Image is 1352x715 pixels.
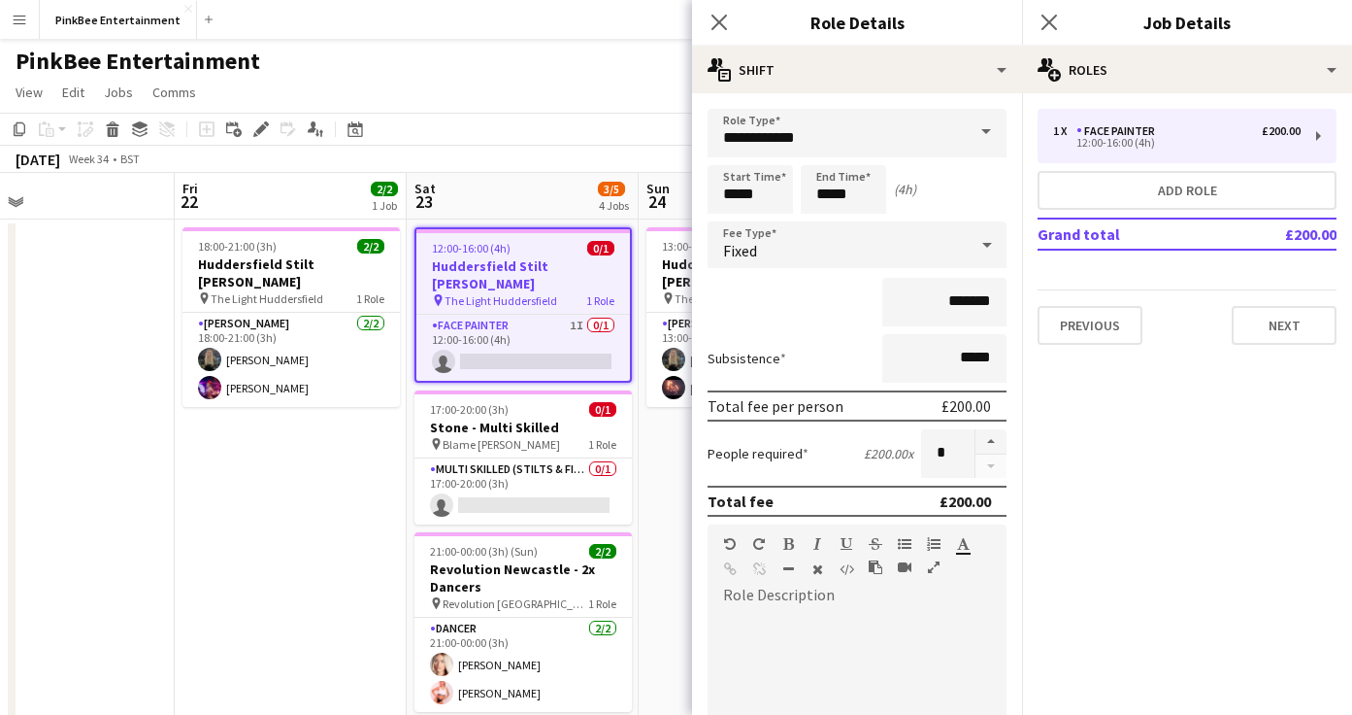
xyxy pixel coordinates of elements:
app-job-card: 12:00-16:00 (4h)0/1Huddersfield Stilt [PERSON_NAME] The Light Huddersfield1 RoleFace Painter1I0/1... [414,227,632,383]
div: 4 Jobs [599,198,629,213]
app-card-role: Dancer2/221:00-00:00 (3h)[PERSON_NAME][PERSON_NAME] [414,618,632,712]
app-card-role: [PERSON_NAME]2/213:00-16:00 (3h)[PERSON_NAME][PERSON_NAME] [646,313,864,407]
span: 13:00-16:00 (3h) [662,239,741,254]
div: £200.00 [1262,124,1301,138]
span: Fixed [723,241,757,260]
a: Jobs [96,80,141,105]
span: 1 Role [356,291,384,306]
div: 1 x [1053,124,1076,138]
span: The Light Huddersfield [675,291,787,306]
button: Strikethrough [869,536,882,552]
div: £200.00 [940,492,991,511]
span: View [16,84,43,101]
span: The Light Huddersfield [445,293,557,308]
button: Text Color [956,536,970,552]
app-job-card: 17:00-20:00 (3h)0/1Stone - Multi Skilled Blame [PERSON_NAME]1 RoleMulti Skilled (Stilts & Fire)0/... [414,391,632,525]
span: 3/5 [598,182,625,196]
app-card-role: Face Painter1I0/112:00-16:00 (4h) [416,315,630,381]
app-card-role: Multi Skilled (Stilts & Fire)0/117:00-20:00 (3h) [414,459,632,525]
span: 21:00-00:00 (3h) (Sun) [430,544,538,559]
span: 12:00-16:00 (4h) [432,241,511,255]
span: Week 34 [64,152,113,166]
button: HTML Code [840,562,853,577]
button: Redo [752,536,766,552]
h3: Role Details [692,10,1022,35]
button: Next [1232,306,1336,345]
span: Jobs [104,84,133,101]
h3: Huddersfield Stilt [PERSON_NAME] [182,255,400,290]
button: Add role [1038,171,1336,210]
h3: Job Details [1022,10,1352,35]
button: Increase [975,429,1006,455]
div: (4h) [894,181,916,198]
button: Italic [810,536,824,552]
span: 0/1 [589,402,616,417]
button: PinkBee Entertainment [40,1,197,39]
a: Edit [54,80,92,105]
div: 1 Job [372,198,397,213]
h3: Huddersfield Stilt [PERSON_NAME] [416,257,630,292]
span: 1 Role [588,437,616,452]
div: £200.00 [941,396,991,416]
h1: PinkBee Entertainment [16,47,260,76]
div: £200.00 x [864,445,913,462]
div: Shift [692,47,1022,93]
div: 12:00-16:00 (4h) [1053,138,1301,148]
span: Blame [PERSON_NAME] [443,437,560,452]
span: The Light Huddersfield [211,291,323,306]
button: Clear Formatting [810,562,824,577]
span: Comms [152,84,196,101]
button: Fullscreen [927,560,940,575]
label: Subsistence [708,350,786,367]
span: 2/2 [371,182,398,196]
a: View [8,80,50,105]
div: [DATE] [16,150,60,169]
span: 22 [180,190,198,213]
div: Total fee [708,492,774,511]
button: Paste as plain text [869,560,882,575]
span: Sun [646,180,670,197]
span: Edit [62,84,84,101]
button: Insert video [898,560,911,575]
span: 0/1 [587,241,614,255]
app-card-role: [PERSON_NAME]2/218:00-21:00 (3h)[PERSON_NAME][PERSON_NAME] [182,313,400,407]
span: 2/2 [357,239,384,254]
span: 18:00-21:00 (3h) [198,239,277,254]
a: Comms [145,80,204,105]
button: Previous [1038,306,1142,345]
span: 1 Role [588,596,616,611]
button: Bold [781,536,795,552]
div: Total fee per person [708,396,843,416]
h3: Huddersfield Stilt [PERSON_NAME] [646,255,864,290]
h3: Revolution Newcastle - 2x Dancers [414,561,632,596]
button: Undo [723,536,737,552]
div: Roles [1022,47,1352,93]
span: Sat [414,180,436,197]
span: Revolution [GEOGRAPHIC_DATA] [443,596,588,611]
app-job-card: 18:00-21:00 (3h)2/2Huddersfield Stilt [PERSON_NAME] The Light Huddersfield1 Role[PERSON_NAME]2/21... [182,227,400,407]
span: Fri [182,180,198,197]
button: Unordered List [898,536,911,552]
app-job-card: 13:00-16:00 (3h)2/2Huddersfield Stilt [PERSON_NAME] The Light Huddersfield1 Role[PERSON_NAME]2/21... [646,227,864,407]
td: Grand total [1038,219,1221,250]
div: BST [120,152,140,166]
span: 2/2 [589,544,616,559]
button: Horizontal Line [781,562,795,577]
button: Underline [840,536,853,552]
td: £200.00 [1221,219,1336,250]
app-job-card: 21:00-00:00 (3h) (Sun)2/2Revolution Newcastle - 2x Dancers Revolution [GEOGRAPHIC_DATA]1 RoleDanc... [414,532,632,712]
span: 1 Role [586,293,614,308]
div: Face Painter [1076,124,1163,138]
span: 23 [412,190,436,213]
label: People required [708,445,808,462]
button: Ordered List [927,536,940,552]
h3: Stone - Multi Skilled [414,419,632,436]
span: 24 [643,190,670,213]
span: 17:00-20:00 (3h) [430,402,509,417]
